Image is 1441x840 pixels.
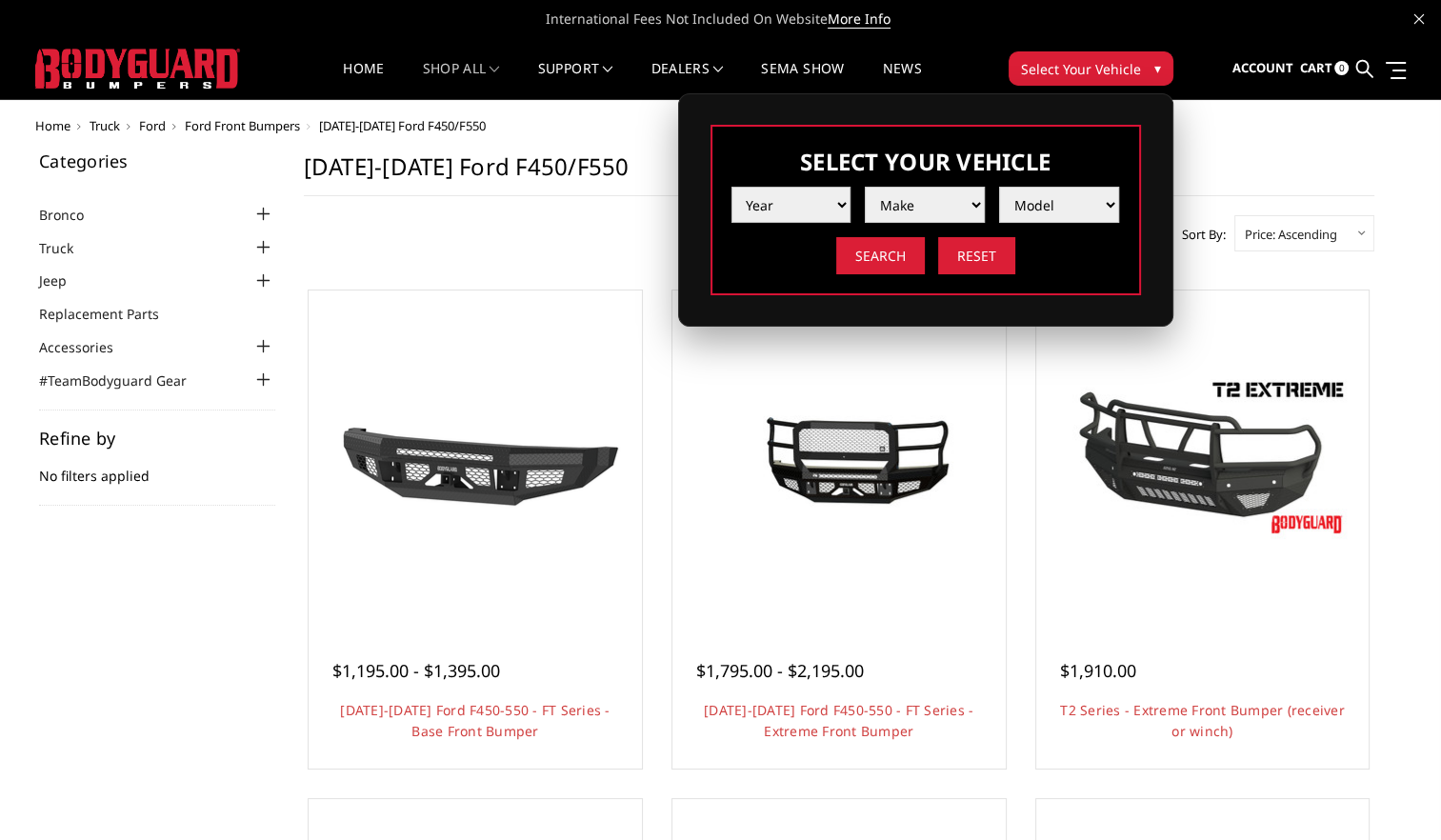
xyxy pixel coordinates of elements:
iframe: Chat Widget [1346,749,1441,840]
span: $1,910.00 [1060,659,1136,682]
span: [DATE]-[DATE] Ford F450/F550 [319,117,486,134]
a: Home [35,117,70,134]
a: Replacement Parts [39,304,183,324]
a: shop all [423,62,500,99]
input: Reset [938,237,1015,274]
span: ▾ [1154,58,1161,78]
a: More Info [828,10,891,29]
span: $1,195.00 - $1,395.00 [332,659,500,682]
select: Please select the value from list. [865,187,985,223]
a: T2 Series - Extreme Front Bumper (receiver or winch) T2 Series - Extreme Front Bumper (receiver o... [1041,295,1365,619]
img: 2017-2022 Ford F450-550 - FT Series - Base Front Bumper [323,371,628,543]
a: Truck [90,117,120,134]
a: Dealers [651,62,724,99]
a: Support [538,62,613,99]
input: Search [836,237,925,274]
a: Cart 0 [1299,43,1349,94]
a: #TeamBodyguard Gear [39,370,210,390]
a: 2017-2022 Ford F450-550 - FT Series - Extreme Front Bumper 2017-2022 Ford F450-550 - FT Series - ... [677,295,1001,619]
span: Select Your Vehicle [1021,59,1141,79]
a: Jeep [39,270,90,290]
a: News [882,62,921,99]
h5: Categories [39,152,275,170]
a: [DATE]-[DATE] Ford F450-550 - FT Series - Extreme Front Bumper [704,701,973,740]
button: Select Your Vehicle [1009,51,1173,86]
h1: [DATE]-[DATE] Ford F450/F550 [304,152,1374,196]
a: Ford [139,117,166,134]
span: 0 [1334,61,1349,75]
a: Ford Front Bumpers [185,117,300,134]
a: Bronco [39,205,108,225]
a: Accessories [39,337,137,357]
label: Sort By: [1171,220,1226,249]
span: Account [1231,59,1292,76]
span: $1,795.00 - $2,195.00 [696,659,864,682]
div: No filters applied [39,430,275,506]
a: 2017-2022 Ford F450-550 - FT Series - Base Front Bumper [313,295,637,619]
img: BODYGUARD BUMPERS [35,49,240,89]
a: Account [1231,43,1292,94]
select: Please select the value from list. [731,187,851,223]
a: [DATE]-[DATE] Ford F450-550 - FT Series - Base Front Bumper [340,701,610,740]
a: Truck [39,238,97,258]
h3: Select Your Vehicle [731,146,1120,177]
a: Home [343,62,384,99]
span: Cart [1299,59,1331,76]
a: SEMA Show [761,62,844,99]
h5: Refine by [39,430,275,447]
a: T2 Series - Extreme Front Bumper (receiver or winch) [1060,701,1345,740]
